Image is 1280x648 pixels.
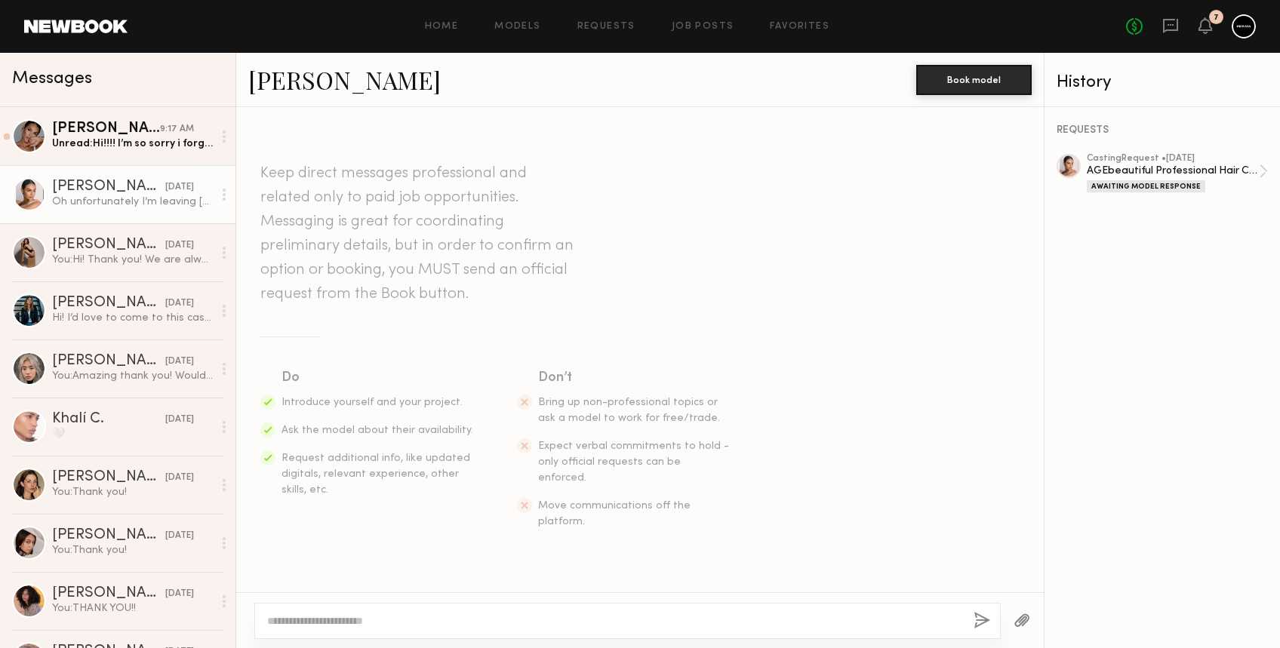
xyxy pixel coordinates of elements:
a: Job Posts [672,22,734,32]
div: [PERSON_NAME] [52,586,165,601]
div: 7 [1214,14,1219,22]
div: AGEbeautiful Professional Hair Color Campaign Gray Coverage [1087,164,1259,178]
div: History [1057,74,1268,91]
div: Do [282,367,475,388]
header: Keep direct messages professional and related only to paid job opportunities. Messaging is great ... [260,161,577,306]
div: You: Thank you! [52,543,213,557]
div: [PERSON_NAME] [52,121,160,137]
div: You: Hi! Thank you! We are always casting, so we will keep your profile on hand and reach out wit... [52,253,213,267]
div: 9:17 AM [160,122,194,137]
div: Unread: Hi!!!! I’m so sorry i forgot to message you [DATE]…. I ended up booking a job [DATE]!!! A... [52,137,213,151]
div: Khalí C. [52,412,165,427]
div: Hi! I’d love to come to this casting. Will I be asked to color my hair if booked? [52,311,213,325]
div: 🤍 [52,427,213,441]
span: Introduce yourself and your project. [282,398,463,407]
div: [DATE] [165,587,194,601]
div: Awaiting Model Response [1087,180,1205,192]
span: Expect verbal commitments to hold - only official requests can be enforced. [538,441,729,483]
div: [DATE] [165,529,194,543]
div: REQUESTS [1057,125,1268,136]
div: [PERSON_NAME] [52,354,165,369]
div: [DATE] [165,471,194,485]
div: [DATE] [165,238,194,253]
a: Book model [916,72,1032,85]
span: Messages [12,70,92,88]
div: Don’t [538,367,731,388]
span: Ask the model about their availability. [282,425,473,435]
button: Book model [916,65,1032,95]
div: [PERSON_NAME] [52,528,165,543]
div: [DATE] [165,355,194,369]
div: You: Thank you! [52,485,213,499]
div: [DATE] [165,296,194,311]
span: Request additional info, like updated digitals, relevant experience, other skills, etc. [282,453,470,495]
div: [PERSON_NAME] [52,470,165,485]
div: [DATE] [165,413,194,427]
a: Requests [577,22,635,32]
div: casting Request • [DATE] [1087,154,1259,164]
a: Favorites [770,22,829,32]
a: Home [425,22,459,32]
div: [PERSON_NAME] [52,180,165,195]
a: castingRequest •[DATE]AGEbeautiful Professional Hair Color Campaign Gray CoverageAwaiting Model R... [1087,154,1268,192]
a: [PERSON_NAME] [248,63,441,96]
div: You: THANK YOU!! [52,601,213,616]
div: [DATE] [165,180,194,195]
div: [PERSON_NAME] [52,296,165,311]
div: You: Amazing thank you! Would anytime between 2-3 work for you? Please text my work phone and we ... [52,369,213,383]
span: Move communications off the platform. [538,501,691,527]
div: [PERSON_NAME] [52,238,165,253]
span: Bring up non-professional topics or ask a model to work for free/trade. [538,398,720,423]
a: Models [494,22,540,32]
div: Oh unfortunately I’m leaving [DATE] [52,195,213,209]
